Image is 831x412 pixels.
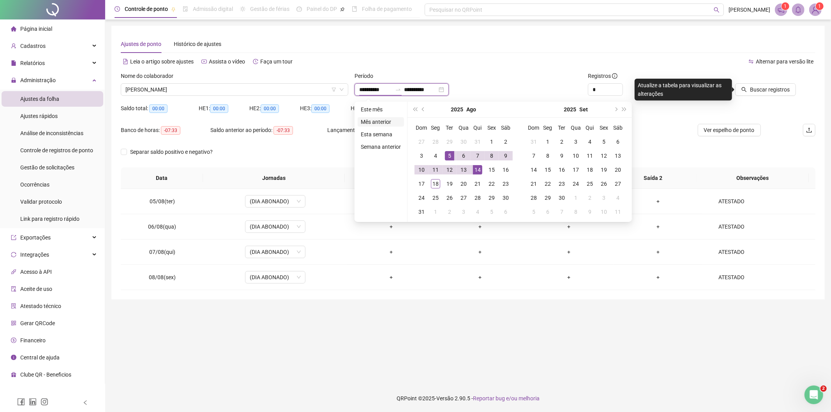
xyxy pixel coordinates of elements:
[395,86,401,93] span: to
[20,164,74,171] span: Gestão de solicitações
[543,151,552,160] div: 8
[583,135,597,149] td: 2025-09-04
[20,26,52,32] span: Página inicial
[527,121,541,135] th: Dom
[431,179,440,188] div: 18
[471,163,485,177] td: 2025-08-14
[11,338,16,343] span: dollar
[459,151,468,160] div: 6
[123,59,128,64] span: file-text
[201,59,207,64] span: youtube
[443,163,457,177] td: 2025-08-12
[569,135,583,149] td: 2025-09-03
[445,207,454,217] div: 2
[459,165,468,174] div: 13
[485,177,499,191] td: 2025-08-22
[11,303,16,309] span: solution
[429,177,443,191] td: 2025-08-18
[557,151,566,160] div: 9
[557,137,566,146] div: 2
[750,85,790,94] span: Buscar registros
[459,179,468,188] div: 20
[741,87,747,92] span: search
[611,205,625,219] td: 2025-10-11
[473,179,482,188] div: 21
[345,167,433,189] th: Entrada 1
[250,6,289,12] span: Gestão de férias
[612,73,618,79] span: info-circle
[501,165,510,174] div: 16
[611,191,625,205] td: 2025-10-04
[150,198,175,204] span: 05/08(ter)
[11,26,16,32] span: home
[431,193,440,202] div: 25
[20,216,79,222] span: Link para registro rápido
[782,2,789,10] sup: 1
[300,104,351,113] div: HE 3:
[431,137,440,146] div: 28
[445,165,454,174] div: 12
[20,372,71,378] span: Clube QR - Beneficios
[529,193,538,202] div: 28
[332,87,336,92] span: filter
[457,205,471,219] td: 2025-09-03
[620,102,629,117] button: super-next-year
[471,135,485,149] td: 2025-07-31
[571,179,580,188] div: 24
[729,5,770,14] span: [PERSON_NAME]
[415,191,429,205] td: 2025-08-24
[499,149,513,163] td: 2025-08-09
[501,137,510,146] div: 2
[487,207,496,217] div: 5
[597,121,611,135] th: Sex
[415,177,429,191] td: 2025-08-17
[467,102,476,117] button: month panel
[805,386,823,404] iframe: Intercom live chat
[473,207,482,217] div: 4
[555,191,569,205] td: 2025-09-30
[445,137,454,146] div: 29
[358,142,404,151] li: Semana anterior
[20,181,49,188] span: Ocorrências
[429,191,443,205] td: 2025-08-25
[20,199,62,205] span: Validar protocolo
[358,117,404,127] li: Mês anterior
[11,320,16,326] span: qrcode
[457,163,471,177] td: 2025-08-13
[569,205,583,219] td: 2025-10-08
[395,86,401,93] span: swap-right
[583,163,597,177] td: 2025-09-18
[698,124,761,136] button: Ver espelho de ponto
[613,179,623,188] div: 27
[20,77,56,83] span: Administração
[351,104,409,113] div: H. NOT.:
[485,163,499,177] td: 2025-08-15
[569,149,583,163] td: 2025-09-10
[485,205,499,219] td: 2025-09-05
[471,205,485,219] td: 2025-09-04
[327,126,413,135] div: Lançamentos:
[415,121,429,135] th: Dom
[541,191,555,205] td: 2025-09-29
[11,355,16,360] span: info-circle
[555,149,569,163] td: 2025-09-09
[415,163,429,177] td: 2025-08-10
[457,177,471,191] td: 2025-08-20
[125,6,168,12] span: Controle de ponto
[429,149,443,163] td: 2025-08-04
[459,207,468,217] div: 3
[599,179,609,188] div: 26
[611,163,625,177] td: 2025-09-20
[471,191,485,205] td: 2025-08-28
[501,179,510,188] div: 23
[260,58,293,65] span: Faça um tour
[597,177,611,191] td: 2025-09-26
[20,96,59,102] span: Ajustes da folha
[20,252,49,258] span: Integrações
[541,149,555,163] td: 2025-09-08
[417,207,426,217] div: 31
[11,43,16,49] span: user-add
[431,207,440,217] div: 1
[457,135,471,149] td: 2025-07-30
[557,193,566,202] div: 30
